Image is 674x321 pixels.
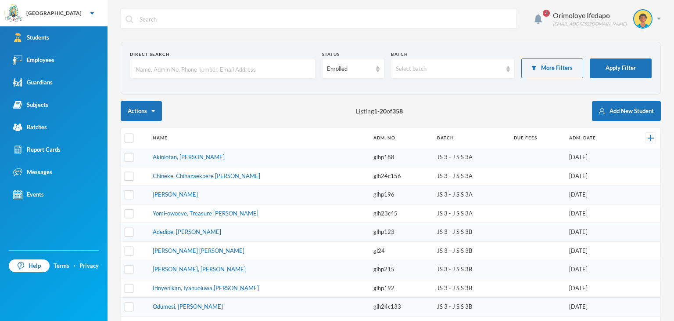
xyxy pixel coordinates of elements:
[135,59,311,79] input: Name, Admin No, Phone number, Email Address
[433,167,509,186] td: JS 3 - J S S 3A
[153,303,223,310] a: Odumesi, [PERSON_NAME]
[125,15,133,23] img: search
[369,223,433,242] td: glhp123
[121,101,162,121] button: Actions
[392,107,403,115] b: 358
[153,191,198,198] a: [PERSON_NAME]
[380,107,387,115] b: 20
[553,21,627,27] div: [EMAIL_ADDRESS][DOMAIN_NAME]
[139,9,512,29] input: Search
[74,262,75,270] div: ·
[565,241,626,260] td: [DATE]
[153,266,246,273] a: [PERSON_NAME], [PERSON_NAME]
[327,65,371,73] div: Enrolled
[369,260,433,279] td: glhp215
[153,172,260,179] a: Chineke, Chinazaekpere [PERSON_NAME]
[13,33,49,42] div: Students
[433,279,509,298] td: JS 3 - J S S 3B
[565,128,626,148] th: Adm. Date
[433,223,509,242] td: JS 3 - J S S 3B
[5,5,22,22] img: logo
[369,186,433,204] td: glhp196
[369,128,433,148] th: Adm. No.
[543,10,550,17] span: 4
[356,106,403,116] span: Listing - of
[553,10,627,21] div: Orimoloye Ifedapo
[565,298,626,317] td: [DATE]
[13,100,48,109] div: Subjects
[130,51,315,58] div: Direct Search
[26,9,82,17] div: [GEOGRAPHIC_DATA]
[369,167,433,186] td: glh24c156
[148,128,369,148] th: Name
[13,123,47,132] div: Batches
[153,228,221,235] a: Adedipe, [PERSON_NAME]
[565,223,626,242] td: [DATE]
[13,168,52,177] div: Messages
[13,55,54,65] div: Employees
[592,101,661,121] button: Add New Student
[565,279,626,298] td: [DATE]
[13,145,61,154] div: Report Cards
[433,128,509,148] th: Batch
[433,241,509,260] td: JS 3 - J S S 3B
[433,148,509,167] td: JS 3 - J S S 3A
[565,204,626,223] td: [DATE]
[433,186,509,204] td: JS 3 - J S S 3A
[509,128,565,148] th: Due Fees
[433,260,509,279] td: JS 3 - J S S 3B
[54,262,69,270] a: Terms
[13,78,53,87] div: Guardians
[153,210,258,217] a: Yomi-owoeye, Treasure [PERSON_NAME]
[153,153,225,160] a: Akinlotan, [PERSON_NAME]
[433,298,509,317] td: JS 3 - J S S 3B
[79,262,99,270] a: Privacy
[9,259,50,273] a: Help
[521,58,583,78] button: More Filters
[153,247,244,254] a: [PERSON_NAME] [PERSON_NAME]
[648,135,654,141] img: +
[153,285,259,292] a: Irinyenikan, Iyanuoluwa [PERSON_NAME]
[369,241,433,260] td: gl24
[565,148,626,167] td: [DATE]
[369,298,433,317] td: glh24c133
[369,148,433,167] td: glhp188
[396,65,502,73] div: Select batch
[590,58,652,78] button: Apply Filter
[374,107,377,115] b: 1
[565,260,626,279] td: [DATE]
[634,10,652,28] img: STUDENT
[433,204,509,223] td: JS 3 - J S S 3A
[565,167,626,186] td: [DATE]
[322,51,384,58] div: Status
[13,190,44,199] div: Events
[369,279,433,298] td: glhp192
[391,51,515,58] div: Batch
[369,204,433,223] td: glh23c45
[565,186,626,204] td: [DATE]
